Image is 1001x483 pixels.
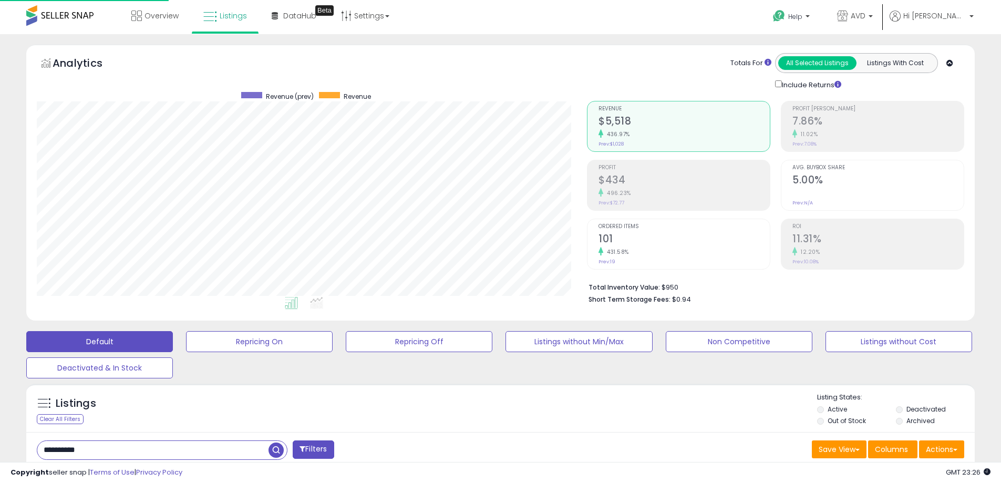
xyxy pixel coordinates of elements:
[26,331,173,352] button: Default
[788,12,802,21] span: Help
[890,11,974,34] a: Hi [PERSON_NAME]
[825,331,972,352] button: Listings without Cost
[56,396,96,411] h5: Listings
[797,248,820,256] small: 12.20%
[730,58,771,68] div: Totals For
[344,92,371,101] span: Revenue
[603,189,631,197] small: 496.23%
[851,11,865,21] span: AVD
[906,405,946,414] label: Deactivated
[919,440,964,458] button: Actions
[589,280,956,293] li: $950
[11,467,49,477] strong: Copyright
[598,165,770,171] span: Profit
[266,92,314,101] span: Revenue (prev)
[598,106,770,112] span: Revenue
[589,283,660,292] b: Total Inventory Value:
[672,294,691,304] span: $0.94
[792,106,964,112] span: Profit [PERSON_NAME]
[603,130,630,138] small: 436.97%
[598,174,770,188] h2: $434
[828,416,866,425] label: Out of Stock
[767,78,854,90] div: Include Returns
[505,331,652,352] button: Listings without Min/Max
[792,224,964,230] span: ROI
[11,468,182,478] div: seller snap | |
[778,56,856,70] button: All Selected Listings
[220,11,247,21] span: Listings
[792,174,964,188] h2: 5.00%
[598,224,770,230] span: Ordered Items
[283,11,316,21] span: DataHub
[598,200,624,206] small: Prev: $72.77
[792,233,964,247] h2: 11.31%
[792,165,964,171] span: Avg. Buybox Share
[875,444,908,455] span: Columns
[315,5,334,16] div: Tooltip anchor
[772,9,786,23] i: Get Help
[868,440,917,458] button: Columns
[812,440,866,458] button: Save View
[53,56,123,73] h5: Analytics
[797,130,818,138] small: 11.02%
[136,467,182,477] a: Privacy Policy
[598,115,770,129] h2: $5,518
[792,259,819,265] small: Prev: 10.08%
[792,200,813,206] small: Prev: N/A
[598,233,770,247] h2: 101
[792,115,964,129] h2: 7.86%
[817,393,975,403] p: Listing States:
[186,331,333,352] button: Repricing On
[666,331,812,352] button: Non Competitive
[765,2,820,34] a: Help
[589,295,670,304] b: Short Term Storage Fees:
[792,141,817,147] small: Prev: 7.08%
[90,467,135,477] a: Terms of Use
[293,440,334,459] button: Filters
[37,414,84,424] div: Clear All Filters
[903,11,966,21] span: Hi [PERSON_NAME]
[906,416,935,425] label: Archived
[598,141,624,147] small: Prev: $1,028
[598,259,615,265] small: Prev: 19
[145,11,179,21] span: Overview
[828,405,847,414] label: Active
[856,56,934,70] button: Listings With Cost
[26,357,173,378] button: Deactivated & In Stock
[346,331,492,352] button: Repricing Off
[946,467,990,477] span: 2025-09-11 23:26 GMT
[603,248,629,256] small: 431.58%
